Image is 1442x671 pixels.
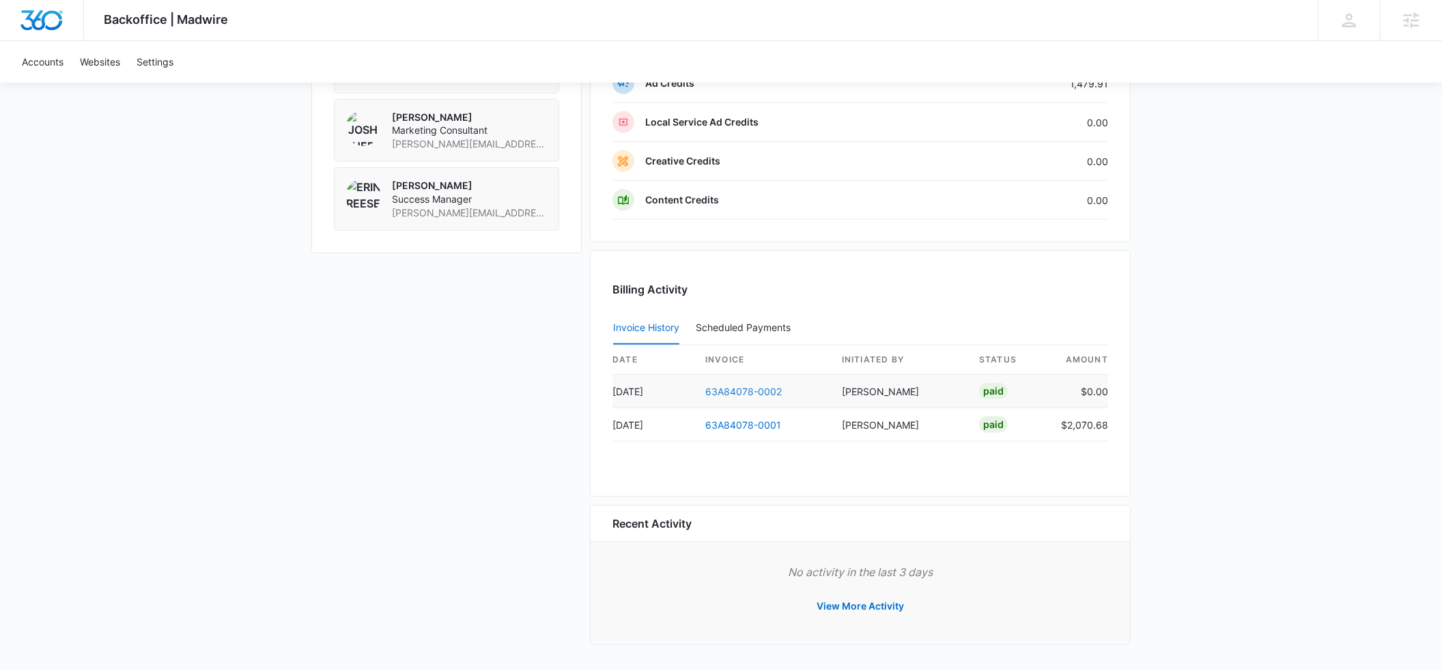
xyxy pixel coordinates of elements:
[645,76,694,90] p: Ad Credits
[963,142,1108,181] td: 0.00
[645,154,720,168] p: Creative Credits
[72,41,128,83] a: Websites
[613,312,679,345] button: Invoice History
[705,386,782,397] a: 63A84078-0002
[612,281,1108,298] h3: Billing Activity
[14,41,72,83] a: Accounts
[979,416,1008,433] div: Paid
[831,408,968,442] td: [PERSON_NAME]
[104,12,229,27] span: Backoffice | Madwire
[392,137,548,151] span: [PERSON_NAME][EMAIL_ADDRESS][PERSON_NAME][DOMAIN_NAME]
[1050,408,1108,442] td: $2,070.68
[694,345,831,375] th: invoice
[963,181,1108,220] td: 0.00
[1050,345,1108,375] th: amount
[963,64,1108,103] td: 1,479.91
[345,111,381,146] img: Josh Sherman
[1050,375,1108,408] td: $0.00
[831,345,968,375] th: Initiated By
[612,564,1108,580] p: No activity in the last 3 days
[979,383,1008,399] div: Paid
[612,515,692,532] h6: Recent Activity
[392,206,548,220] span: [PERSON_NAME][EMAIL_ADDRESS][DOMAIN_NAME]
[128,41,182,83] a: Settings
[963,103,1108,142] td: 0.00
[968,345,1050,375] th: status
[612,375,694,408] td: [DATE]
[612,408,694,442] td: [DATE]
[696,323,796,332] div: Scheduled Payments
[612,345,694,375] th: date
[345,179,381,214] img: Erin Reese
[645,115,759,129] p: Local Service Ad Credits
[392,111,548,124] p: [PERSON_NAME]
[803,590,918,623] button: View More Activity
[392,124,548,137] span: Marketing Consultant
[645,193,719,207] p: Content Credits
[831,375,968,408] td: [PERSON_NAME]
[392,179,548,192] p: [PERSON_NAME]
[705,419,781,431] a: 63A84078-0001
[392,192,548,206] span: Success Manager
